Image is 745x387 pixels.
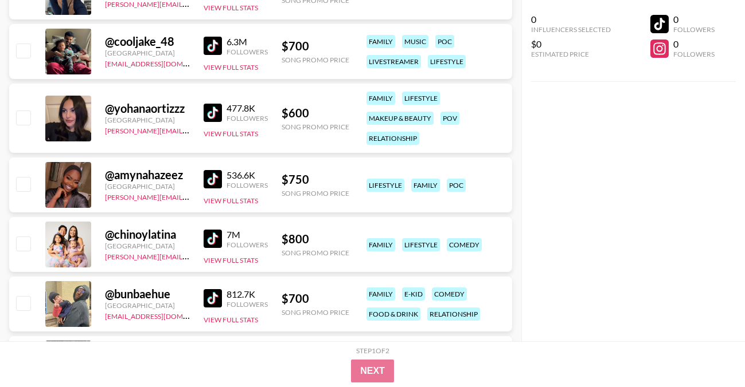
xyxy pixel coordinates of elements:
div: 0 [673,38,715,50]
div: pov [440,112,459,125]
img: TikTok [204,104,222,122]
div: 7M [227,229,268,240]
div: lifestyle [428,55,466,68]
div: 812.7K [227,289,268,300]
div: Song Promo Price [282,248,349,257]
div: lifestyle [366,179,404,192]
div: Followers [227,181,268,189]
div: family [366,92,395,105]
div: $ 700 [282,291,349,306]
div: [GEOGRAPHIC_DATA] [105,242,190,250]
div: @ cooljake_48 [105,34,190,49]
div: 477.8K [227,102,268,114]
div: poc [435,35,454,48]
button: View Full Stats [204,129,258,138]
div: Step 1 of 2 [356,346,389,355]
div: Followers [673,25,715,34]
div: 536.6K [227,169,268,181]
div: family [411,179,440,192]
a: [PERSON_NAME][EMAIL_ADDRESS][DOMAIN_NAME] [105,250,275,261]
div: [GEOGRAPHIC_DATA] [105,301,190,310]
div: $0 [531,38,611,50]
div: 0 [531,14,611,25]
div: makeup & beauty [366,112,434,125]
div: comedy [447,238,482,251]
img: TikTok [204,289,222,307]
a: [EMAIL_ADDRESS][DOMAIN_NAME] [105,310,220,321]
div: @ yohanaortizzz [105,101,190,116]
div: family [366,35,395,48]
div: 0 [673,14,715,25]
div: @ bunbaehue [105,287,190,301]
div: Followers [227,300,268,309]
div: @ amynahazeez [105,168,190,182]
div: $ 700 [282,39,349,53]
img: TikTok [204,230,222,248]
div: poc [447,179,466,192]
div: [GEOGRAPHIC_DATA] [105,49,190,57]
a: [PERSON_NAME][EMAIL_ADDRESS][DOMAIN_NAME] [105,191,275,202]
div: Influencers Selected [531,25,611,34]
div: food & drink [366,307,420,321]
div: Followers [227,48,268,56]
img: TikTok [204,37,222,55]
iframe: Drift Widget Chat Controller [688,330,731,373]
div: family [366,287,395,301]
div: Song Promo Price [282,56,349,64]
img: TikTok [204,170,222,188]
div: family [366,238,395,251]
div: $ 750 [282,172,349,187]
button: Next [351,360,394,382]
div: 6.3M [227,36,268,48]
button: View Full Stats [204,315,258,324]
button: View Full Stats [204,256,258,264]
button: View Full Stats [204,3,258,12]
div: Song Promo Price [282,189,349,198]
a: [PERSON_NAME][EMAIL_ADDRESS][PERSON_NAME][DOMAIN_NAME] [105,124,329,135]
div: Followers [673,50,715,58]
div: e-kid [402,287,425,301]
div: relationship [366,132,419,145]
div: $ 800 [282,232,349,246]
a: [EMAIL_ADDRESS][DOMAIN_NAME] [105,57,220,68]
div: lifestyle [402,92,440,105]
div: relationship [427,307,480,321]
div: Followers [227,114,268,123]
div: [GEOGRAPHIC_DATA] [105,182,190,191]
div: Followers [227,240,268,249]
div: music [402,35,428,48]
div: Song Promo Price [282,123,349,131]
div: livestreamer [366,55,421,68]
div: lifestyle [402,238,440,251]
div: @ chinoylatina [105,227,190,242]
div: comedy [432,287,467,301]
div: Song Promo Price [282,308,349,317]
div: [GEOGRAPHIC_DATA] [105,116,190,124]
div: Estimated Price [531,50,611,58]
button: View Full Stats [204,196,258,205]
button: View Full Stats [204,63,258,72]
div: $ 600 [282,106,349,120]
